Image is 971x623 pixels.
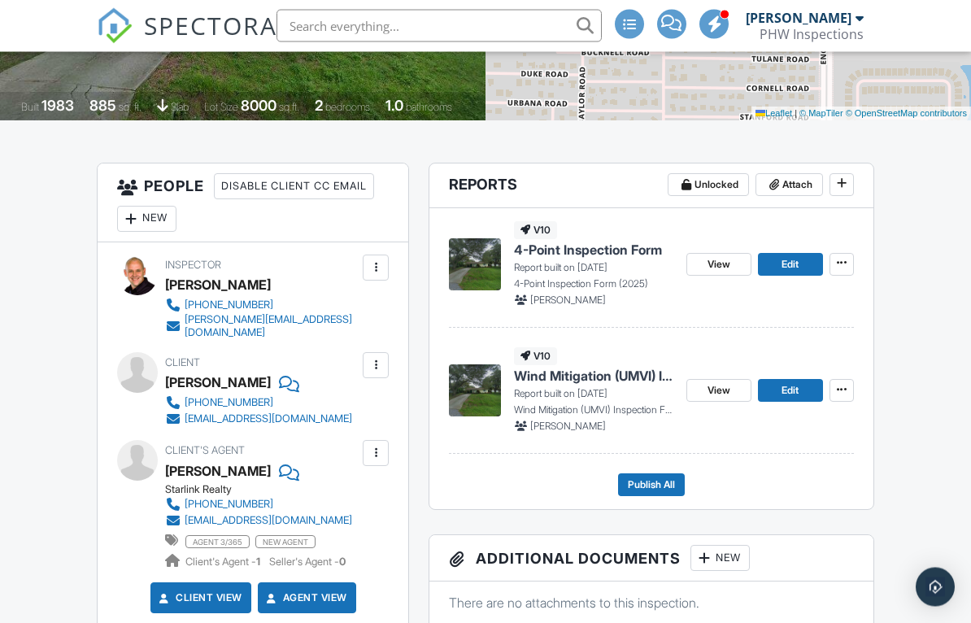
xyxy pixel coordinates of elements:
[97,22,277,56] a: SPECTORA
[185,515,352,528] div: [EMAIL_ADDRESS][DOMAIN_NAME]
[241,98,276,115] div: 8000
[799,109,843,119] a: © MapTiler
[117,207,176,233] div: New
[165,371,271,395] div: [PERSON_NAME]
[165,314,359,340] a: [PERSON_NAME][EMAIL_ADDRESS][DOMAIN_NAME]
[97,8,133,44] img: The Best Home Inspection Software - Spectora
[185,556,263,569] span: Client's Agent -
[98,164,408,243] h3: People
[315,98,323,115] div: 2
[276,10,602,42] input: Search everything...
[165,298,359,314] a: [PHONE_NUMBER]
[846,109,967,119] a: © OpenStreetMap contributors
[144,8,277,42] span: SPECTORA
[165,412,352,428] a: [EMAIL_ADDRESS][DOMAIN_NAME]
[89,98,116,115] div: 885
[165,395,352,412] a: [PHONE_NUMBER]
[690,546,750,572] div: New
[255,536,316,549] span: new agent
[165,513,352,529] a: [EMAIL_ADDRESS][DOMAIN_NAME]
[185,536,250,549] span: agent 3/365
[760,26,864,42] div: PHW Inspections
[185,499,273,512] div: [PHONE_NUMBER]
[429,536,873,582] h3: Additional Documents
[165,460,271,484] a: [PERSON_NAME]
[165,497,352,513] a: [PHONE_NUMBER]
[165,357,200,369] span: Client
[119,102,142,114] span: sq. ft.
[165,445,245,457] span: Client's Agent
[171,102,189,114] span: slab
[41,98,74,115] div: 1983
[339,556,346,569] strong: 0
[269,556,346,569] span: Seller's Agent -
[204,102,238,114] span: Lot Size
[746,10,851,26] div: [PERSON_NAME]
[185,397,273,410] div: [PHONE_NUMBER]
[755,109,792,119] a: Leaflet
[185,413,352,426] div: [EMAIL_ADDRESS][DOMAIN_NAME]
[156,590,242,607] a: Client View
[279,102,299,114] span: sq.ft.
[449,595,853,612] p: There are no attachments to this inspection.
[185,314,359,340] div: [PERSON_NAME][EMAIL_ADDRESS][DOMAIN_NAME]
[325,102,370,114] span: bedrooms
[214,174,374,200] div: Disable Client CC Email
[165,484,365,497] div: Starlink Realty
[263,590,347,607] a: Agent View
[406,102,452,114] span: bathrooms
[165,273,271,298] div: [PERSON_NAME]
[185,299,273,312] div: [PHONE_NUMBER]
[385,98,403,115] div: 1.0
[795,109,797,119] span: |
[21,102,39,114] span: Built
[256,556,260,569] strong: 1
[916,568,955,607] div: Open Intercom Messenger
[165,259,221,272] span: Inspector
